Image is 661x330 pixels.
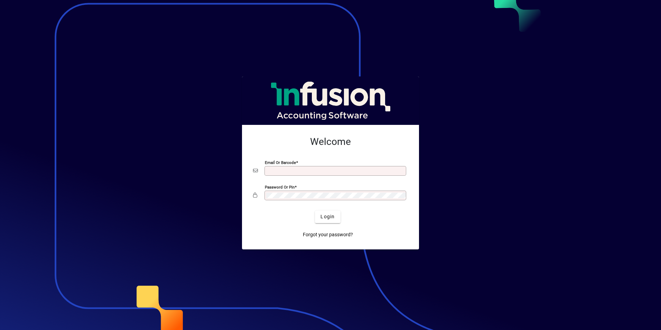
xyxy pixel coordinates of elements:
mat-label: Email or Barcode [265,160,296,165]
h2: Welcome [253,136,408,148]
button: Login [315,211,340,223]
span: Forgot your password? [303,231,353,238]
mat-label: Password or Pin [265,184,295,189]
a: Forgot your password? [300,229,356,241]
span: Login [320,213,335,220]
